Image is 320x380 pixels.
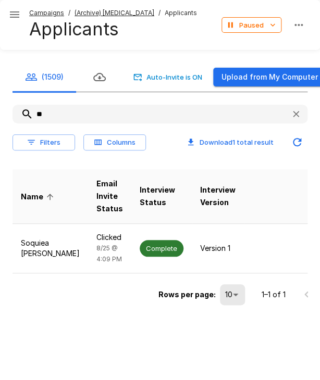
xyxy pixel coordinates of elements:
[83,134,146,150] button: Columns
[220,284,245,305] div: 10
[29,18,197,40] h4: Applicants
[178,134,282,150] button: Download1 total result
[29,9,64,17] u: Campaigns
[221,17,281,33] button: Paused
[287,132,307,153] button: Updated Today - 7:02 PM
[96,232,123,243] p: Clicked
[165,8,197,18] span: Applicants
[140,244,183,254] span: Complete
[13,134,75,150] button: Filters
[68,8,70,18] span: /
[131,69,205,85] button: Auto-Invite is ON
[21,191,57,203] span: Name
[96,178,123,215] span: Email Invite Status
[200,184,236,209] span: Interview Version
[13,62,76,92] button: (1509)
[200,243,236,254] p: Version 1
[262,289,286,300] p: 1–1 of 1
[75,9,154,17] u: (Archive) [MEDICAL_DATA]
[158,289,216,300] p: Rows per page:
[140,184,183,209] span: Interview Status
[96,244,122,263] span: 8/25 @ 4:09 PM
[21,238,80,259] p: Soquiea [PERSON_NAME]
[158,8,161,18] span: /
